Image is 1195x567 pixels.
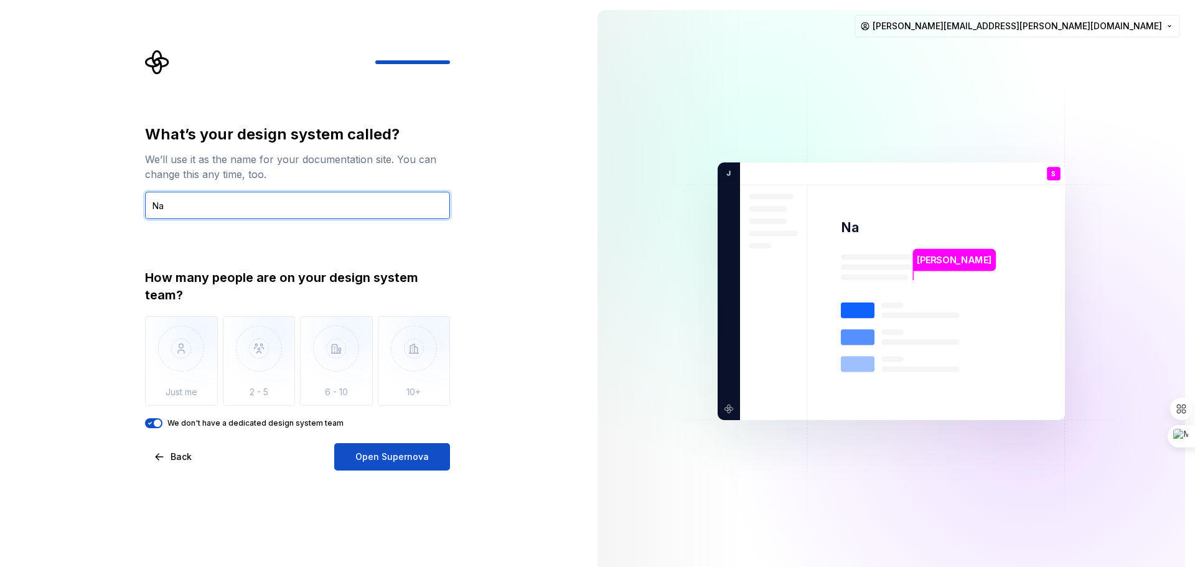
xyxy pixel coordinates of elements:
[841,218,860,237] p: Na
[334,443,450,471] button: Open Supernova
[145,443,202,471] button: Back
[145,192,450,219] input: Design system name
[167,418,344,428] label: We don't have a dedicated design system team
[917,253,991,267] p: [PERSON_NAME]
[145,152,450,182] div: We’ll use it as the name for your documentation site. You can change this any time, too.
[722,168,731,179] p: J
[145,269,450,304] div: How many people are on your design system team?
[1051,171,1056,177] p: S
[171,451,192,463] span: Back
[355,451,429,463] span: Open Supernova
[145,124,450,144] div: What’s your design system called?
[873,20,1162,32] span: [PERSON_NAME][EMAIL_ADDRESS][PERSON_NAME][DOMAIN_NAME]
[145,50,170,75] svg: Supernova Logo
[855,15,1180,37] button: [PERSON_NAME][EMAIL_ADDRESS][PERSON_NAME][DOMAIN_NAME]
